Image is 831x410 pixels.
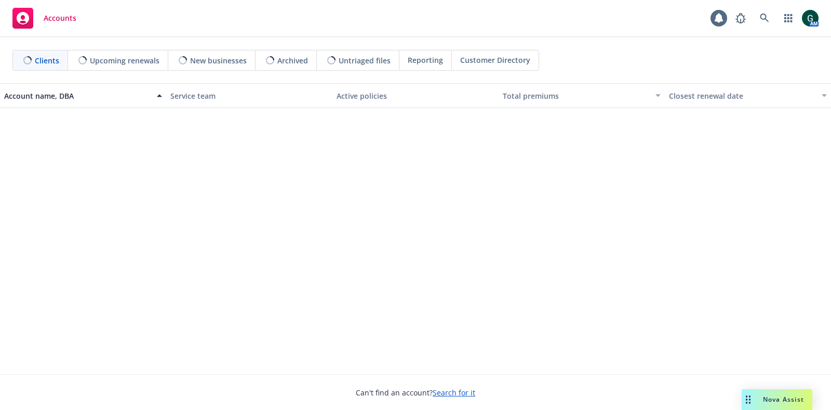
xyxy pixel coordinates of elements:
span: Reporting [408,55,443,65]
a: Search [754,8,775,29]
span: Customer Directory [460,55,530,65]
div: Closest renewal date [669,90,815,101]
a: Switch app [778,8,799,29]
span: Can't find an account? [356,387,475,398]
button: Active policies [332,83,499,108]
div: Account name, DBA [4,90,151,101]
button: Service team [166,83,332,108]
a: Search for it [433,388,475,398]
button: Total premiums [499,83,665,108]
span: Nova Assist [763,395,804,404]
span: Accounts [44,14,76,22]
span: New businesses [190,55,247,66]
div: Drag to move [742,389,755,410]
button: Closest renewal date [665,83,831,108]
div: Total premiums [503,90,649,101]
span: Archived [277,55,308,66]
div: Service team [170,90,328,101]
img: photo [802,10,819,27]
span: Upcoming renewals [90,55,159,66]
span: Untriaged files [339,55,391,66]
span: Clients [35,55,59,66]
a: Accounts [8,4,81,33]
div: Active policies [337,90,494,101]
button: Nova Assist [742,389,812,410]
a: Report a Bug [730,8,751,29]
